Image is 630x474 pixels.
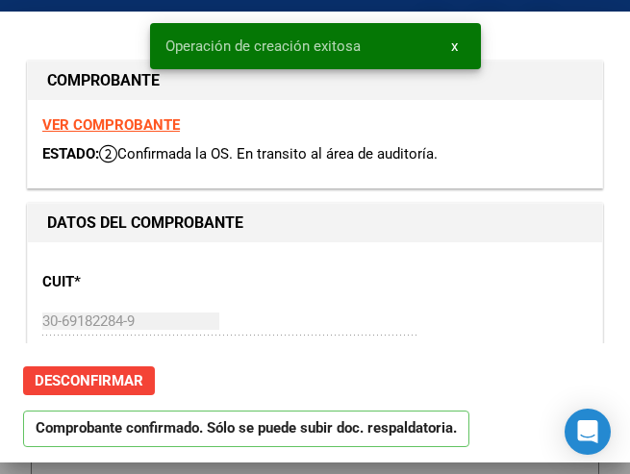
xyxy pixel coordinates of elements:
span: Confirmada la OS. En transito al área de auditoría. [99,145,438,162]
span: ESTADO: [42,145,99,162]
div: Open Intercom Messenger [565,409,611,455]
span: Desconfirmar [35,372,143,389]
button: Desconfirmar [23,366,155,395]
p: CUIT [42,271,206,293]
strong: COMPROBANTE [47,71,160,89]
strong: DATOS DEL COMPROBANTE [47,213,243,232]
a: VER COMPROBANTE [42,116,180,134]
p: Comprobante confirmado. Sólo se puede subir doc. respaldatoria. [23,411,469,448]
span: x [451,37,458,55]
span: Operación de creación exitosa [165,37,361,56]
button: x [436,29,473,63]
